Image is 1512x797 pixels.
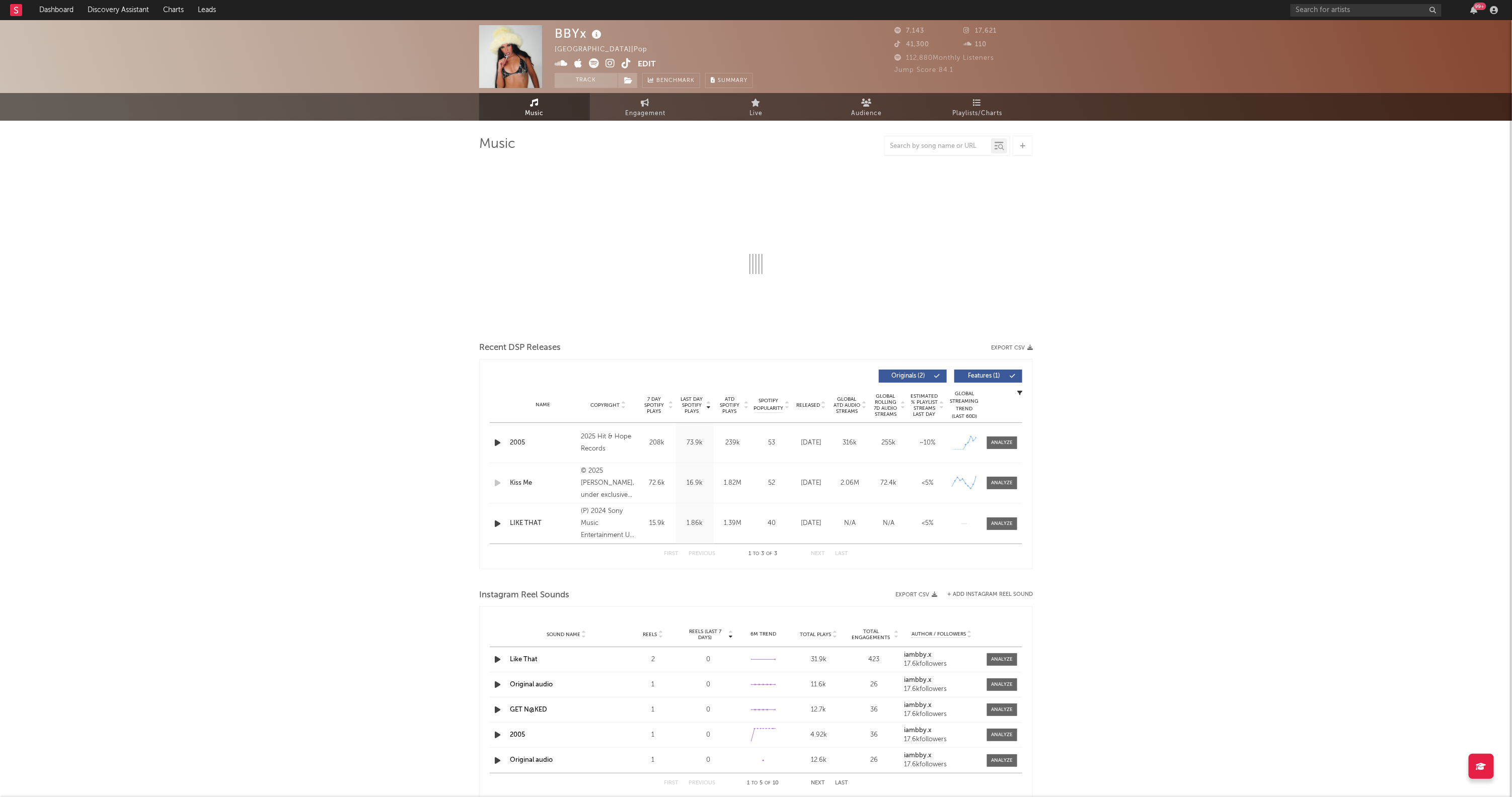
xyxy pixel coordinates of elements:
span: Sound Name [547,632,580,638]
div: 1 [628,680,678,690]
div: 36 [849,705,899,715]
div: 72.6k [641,478,673,488]
div: 17.6k followers [904,761,979,768]
div: 0 [683,655,733,665]
div: 4.92k [794,730,844,740]
div: ~ 10 % [911,438,944,448]
span: to [753,552,760,556]
div: 26 [849,755,899,765]
div: 2 [628,655,678,665]
div: 12.6k [794,755,844,765]
div: Global Streaming Trend (Last 60D) [949,390,979,420]
input: Search for artists [1291,4,1442,17]
strong: iambby.x [904,702,932,709]
a: 2005 [510,438,576,448]
div: 0 [683,705,733,715]
button: Summary [705,73,753,88]
button: 99+ [1471,6,1478,14]
span: Reels (last 7 days) [683,629,727,641]
input: Search by song name or URL [885,142,991,150]
button: Previous [689,780,715,786]
div: 40 [754,518,789,528]
div: 0 [683,730,733,740]
span: to [752,781,758,785]
div: [GEOGRAPHIC_DATA] | Pop [555,44,659,56]
div: 0 [683,680,733,690]
div: (P) 2024 Sony Music Entertainment UK Limited [581,505,636,542]
div: 99 + [1474,3,1486,10]
a: Playlists/Charts [922,93,1033,121]
div: 12.7k [794,705,844,715]
span: Instagram Reel Sounds [479,589,569,601]
strong: iambby.x [904,652,932,658]
div: 0 [683,755,733,765]
button: Next [811,551,825,557]
div: 208k [641,438,673,448]
div: 52 [754,478,789,488]
a: iambby.x [904,677,979,684]
span: 17,621 [964,28,997,34]
div: <5% [911,478,944,488]
span: Copyright [590,402,620,408]
a: Benchmark [642,73,700,88]
a: LIKE THAT [510,518,576,528]
span: Playlists/Charts [953,108,1003,120]
button: Edit [638,58,656,71]
span: Last Day Spotify Plays [678,396,705,414]
div: 36 [849,730,899,740]
div: 15.9k [641,518,673,528]
button: First [664,780,678,786]
div: <5% [911,518,944,528]
button: Track [555,73,618,88]
span: of [767,552,773,556]
div: 1 [628,730,678,740]
div: 1 3 3 [735,548,791,560]
div: 6M Trend [738,631,789,638]
div: [DATE] [794,478,828,488]
div: 316k [833,438,867,448]
span: Released [796,402,820,408]
button: Export CSV [991,345,1033,351]
a: iambby.x [904,652,979,659]
span: 7 Day Spotify Plays [641,396,667,414]
div: 31.9k [794,655,844,665]
button: Export CSV [895,592,937,598]
a: Kiss Me [510,478,576,488]
span: Author / Followers [912,631,966,638]
div: N/A [833,518,867,528]
span: 112,880 Monthly Listeners [894,55,994,61]
span: Estimated % Playlist Streams Last Day [911,393,938,417]
div: [DATE] [794,438,828,448]
button: Last [835,551,848,557]
div: + Add Instagram Reel Sound [937,592,1033,597]
div: N/A [872,518,905,528]
div: 17.6k followers [904,686,979,693]
button: First [664,551,678,557]
div: [DATE] [794,518,828,528]
div: 1 [628,755,678,765]
div: 2.06M [833,478,867,488]
a: iambby.x [904,752,979,759]
span: Originals ( 2 ) [885,373,932,379]
a: Original audio [510,757,553,763]
span: Total Engagements [849,629,893,641]
button: + Add Instagram Reel Sound [947,592,1033,597]
span: Benchmark [656,75,695,87]
div: 73.9k [678,438,711,448]
span: 7,143 [894,28,924,34]
div: 255k [872,438,905,448]
span: Summary [718,78,747,83]
button: Last [835,780,848,786]
div: © 2025 [PERSON_NAME], under exclusive license to Universal Music GmbH [581,465,636,501]
a: Engagement [590,93,701,121]
div: 11.6k [794,680,844,690]
button: Previous [689,551,715,557]
span: Global ATD Audio Streams [833,396,861,414]
span: 41,300 [894,41,929,48]
div: 1.82M [716,478,749,488]
span: Music [525,108,544,120]
button: Next [811,780,825,786]
span: Global Rolling 7D Audio Streams [872,393,899,417]
div: 53 [754,438,789,448]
